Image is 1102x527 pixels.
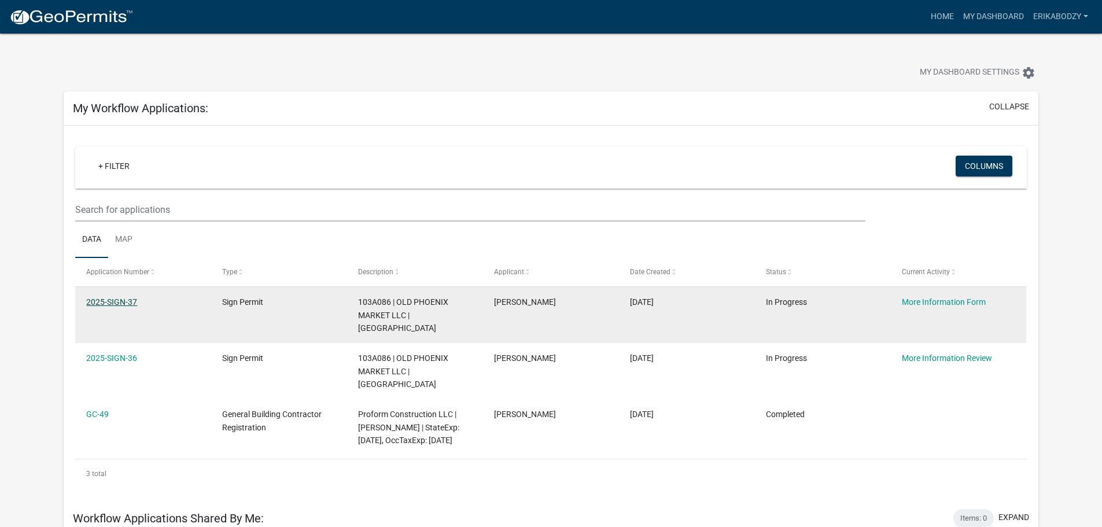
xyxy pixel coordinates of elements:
a: GC-49 [86,410,109,419]
h5: Workflow Applications Shared By Me: [73,511,264,525]
span: Application Number [86,268,149,276]
span: 09/28/2025 [630,297,654,307]
datatable-header-cell: Current Activity [890,258,1026,286]
div: collapse [64,126,1038,500]
button: Columns [956,156,1012,176]
a: Home [926,6,959,28]
a: My Dashboard [959,6,1029,28]
a: 2025-SIGN-37 [86,297,137,307]
a: 2025-SIGN-36 [86,353,137,363]
span: Type [222,268,237,276]
span: In Progress [766,353,807,363]
span: Sign Permit [222,297,263,307]
a: More Information Review [902,353,992,363]
span: Sign Permit [222,353,263,363]
span: 09/28/2025 [630,410,654,419]
h5: My Workflow Applications: [73,101,208,115]
span: Completed [766,410,805,419]
span: My Dashboard Settings [920,66,1019,80]
span: Erika Bodzy [494,353,556,363]
span: Current Activity [902,268,950,276]
button: My Dashboard Settingssettings [911,61,1045,84]
datatable-header-cell: Description [347,258,483,286]
span: General Building Contractor Registration [222,410,322,432]
a: Map [108,222,139,259]
a: More Information Form [902,297,986,307]
span: In Progress [766,297,807,307]
datatable-header-cell: Type [211,258,347,286]
span: Date Created [630,268,670,276]
datatable-header-cell: Status [754,258,890,286]
datatable-header-cell: Date Created [619,258,755,286]
i: settings [1022,66,1035,80]
span: Description [358,268,393,276]
a: erikabodzy [1029,6,1093,28]
span: 09/28/2025 [630,353,654,363]
input: Search for applications [75,198,865,222]
span: Proform Construction LLC | Robert Muckenfuss | StateExp: 06/30/2026, OccTaxExp: 12/31/2025 [358,410,459,445]
datatable-header-cell: Application Number [75,258,211,286]
span: Status [766,268,786,276]
button: collapse [989,101,1029,113]
span: 103A086 | OLD PHOENIX MARKET LLC | OLD PHOENIX RD [358,297,448,333]
span: Erika Bodzy [494,410,556,419]
span: 103A086 | OLD PHOENIX MARKET LLC | OLD PHOENIX RD [358,353,448,389]
span: Erika Bodzy [494,297,556,307]
a: Data [75,222,108,259]
div: 3 total [75,459,1027,488]
span: Applicant [494,268,524,276]
a: + Filter [89,156,139,176]
button: expand [998,511,1029,524]
datatable-header-cell: Applicant [483,258,619,286]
